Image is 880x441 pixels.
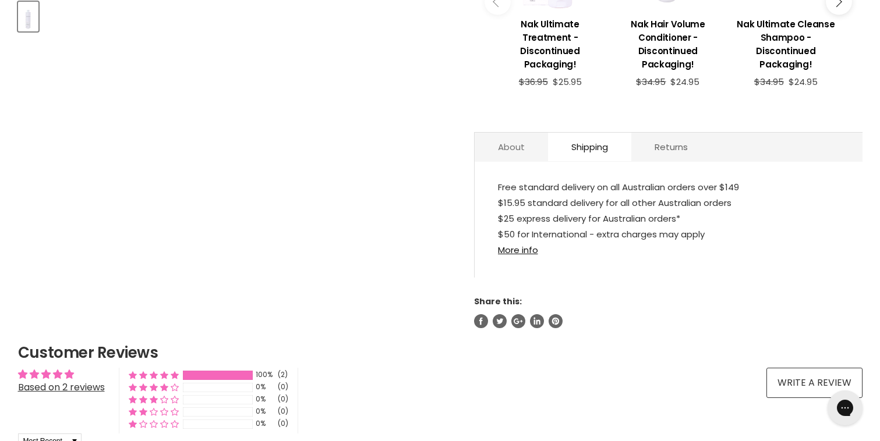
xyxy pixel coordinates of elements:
[789,76,818,88] span: $24.95
[498,179,839,260] p: Free standard delivery on all Australian orders over $149 $15.95 standard delivery for all other ...
[754,76,784,88] span: $34.95
[636,76,666,88] span: $34.95
[733,17,839,71] h3: Nak Ultimate Cleanse Shampoo - Discontinued Packaging!
[18,2,38,31] button: Nak Hair Hydrate Conditioner - Discontinued Packaging!
[256,370,274,380] div: 100%
[822,386,868,429] iframe: Gorgias live chat messenger
[18,342,863,363] h2: Customer Reviews
[553,76,582,88] span: $25.95
[497,17,603,71] h3: Nak Ultimate Treatment - Discontinued Packaging!
[18,380,105,394] a: Based on 2 reviews
[615,17,721,71] h3: Nak Hair Volume Conditioner - Discontinued Packaging!
[278,370,288,380] div: (2)
[670,76,699,88] span: $24.95
[475,133,548,161] a: About
[18,368,105,381] div: Average rating is 5.00 stars
[548,133,631,161] a: Shipping
[733,9,839,77] a: View product:Nak Ultimate Cleanse Shampoo - Discontinued Packaging!
[615,9,721,77] a: View product:Nak Hair Volume Conditioner - Discontinued Packaging!
[497,9,603,77] a: View product:Nak Ultimate Treatment - Discontinued Packaging!
[519,76,548,88] span: $36.95
[19,3,37,30] img: Nak Hair Hydrate Conditioner - Discontinued Packaging!
[474,296,522,307] span: Share this:
[631,133,711,161] a: Returns
[766,368,863,398] a: Write a review
[129,370,179,380] div: 100% (2) reviews with 5 star rating
[498,244,538,256] a: More info
[474,296,863,328] aside: Share this:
